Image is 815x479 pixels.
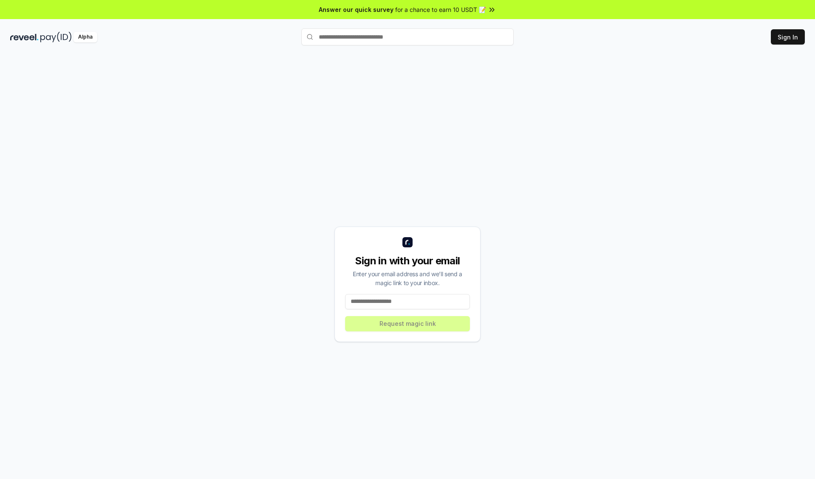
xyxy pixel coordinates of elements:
div: Alpha [73,32,97,42]
div: Enter your email address and we’ll send a magic link to your inbox. [345,269,470,287]
div: Sign in with your email [345,254,470,268]
button: Sign In [771,29,805,45]
img: pay_id [40,32,72,42]
img: logo_small [402,237,413,247]
span: for a chance to earn 10 USDT 📝 [395,5,486,14]
span: Answer our quick survey [319,5,393,14]
img: reveel_dark [10,32,39,42]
